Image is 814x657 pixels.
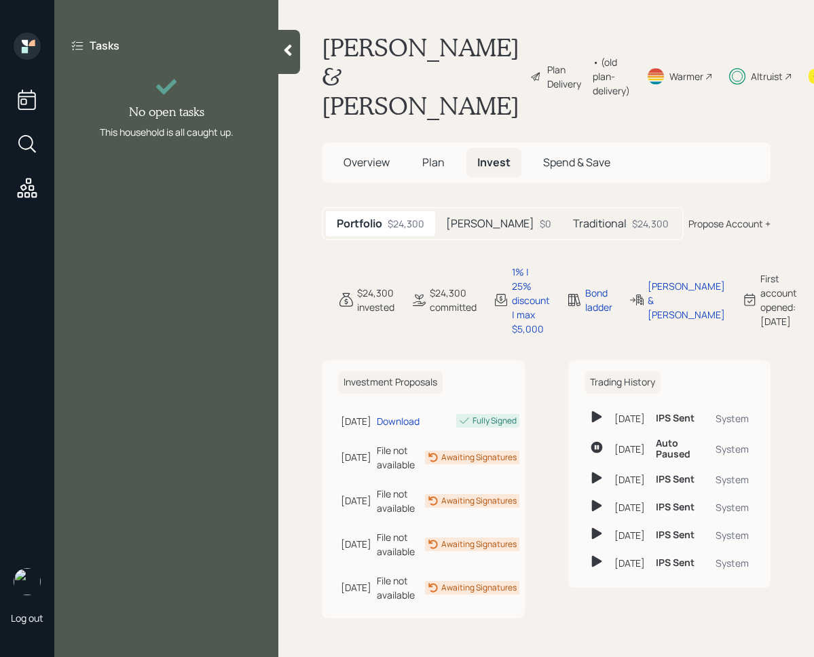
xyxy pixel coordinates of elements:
div: System [716,472,749,487]
div: [DATE] [341,537,371,551]
div: 1% | 25% discount | max $5,000 [512,265,550,336]
div: Plan Delivery [547,62,586,91]
div: • (old plan-delivery) [593,55,630,98]
h6: Auto Paused [656,438,705,461]
div: System [716,500,749,514]
div: File not available [377,487,420,515]
div: [DATE] [341,450,371,464]
div: [DATE] [341,493,371,508]
img: retirable_logo.png [14,568,41,595]
div: Propose Account + [688,217,771,231]
div: [DATE] [614,556,645,570]
div: Altruist [751,69,783,83]
div: [DATE] [341,580,371,595]
div: System [716,411,749,426]
h6: Investment Proposals [338,371,443,394]
h6: IPS Sent [656,557,695,569]
div: Bond ladder [585,286,612,314]
h6: IPS Sent [656,529,695,541]
div: [DATE] [614,500,645,514]
div: $0 [540,217,551,231]
label: Tasks [90,38,119,53]
span: Plan [422,155,445,170]
span: Overview [344,155,390,170]
div: Download [377,414,420,428]
h6: IPS Sent [656,502,695,513]
div: [DATE] [614,411,645,426]
h4: No open tasks [129,105,204,119]
div: System [716,442,749,456]
div: Log out [11,612,43,624]
div: File not available [377,443,420,472]
h5: Portfolio [337,217,382,230]
div: [PERSON_NAME] & [PERSON_NAME] [648,279,725,322]
div: Warmer [669,69,703,83]
div: First account opened: [DATE] [760,271,797,328]
div: File not available [377,574,420,602]
div: File not available [377,530,420,559]
div: Awaiting Signatures [441,538,517,550]
div: $24,300 invested [357,286,394,314]
div: [DATE] [614,442,645,456]
h1: [PERSON_NAME] & [PERSON_NAME] [322,33,519,121]
div: $24,300 committed [430,286,477,314]
div: [DATE] [341,414,371,428]
h6: IPS Sent [656,474,695,485]
span: Spend & Save [543,155,610,170]
div: [DATE] [614,472,645,487]
div: Awaiting Signatures [441,495,517,507]
div: $24,300 [632,217,669,231]
h6: IPS Sent [656,413,695,424]
div: Awaiting Signatures [441,451,517,464]
div: $24,300 [388,217,424,231]
h5: [PERSON_NAME] [446,217,534,230]
div: System [716,528,749,542]
div: System [716,556,749,570]
div: Awaiting Signatures [441,582,517,594]
div: [DATE] [614,528,645,542]
h5: Traditional [573,217,627,230]
span: Invest [477,155,511,170]
div: Fully Signed [473,415,517,427]
h6: Trading History [585,371,661,394]
div: This household is all caught up. [100,125,234,139]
